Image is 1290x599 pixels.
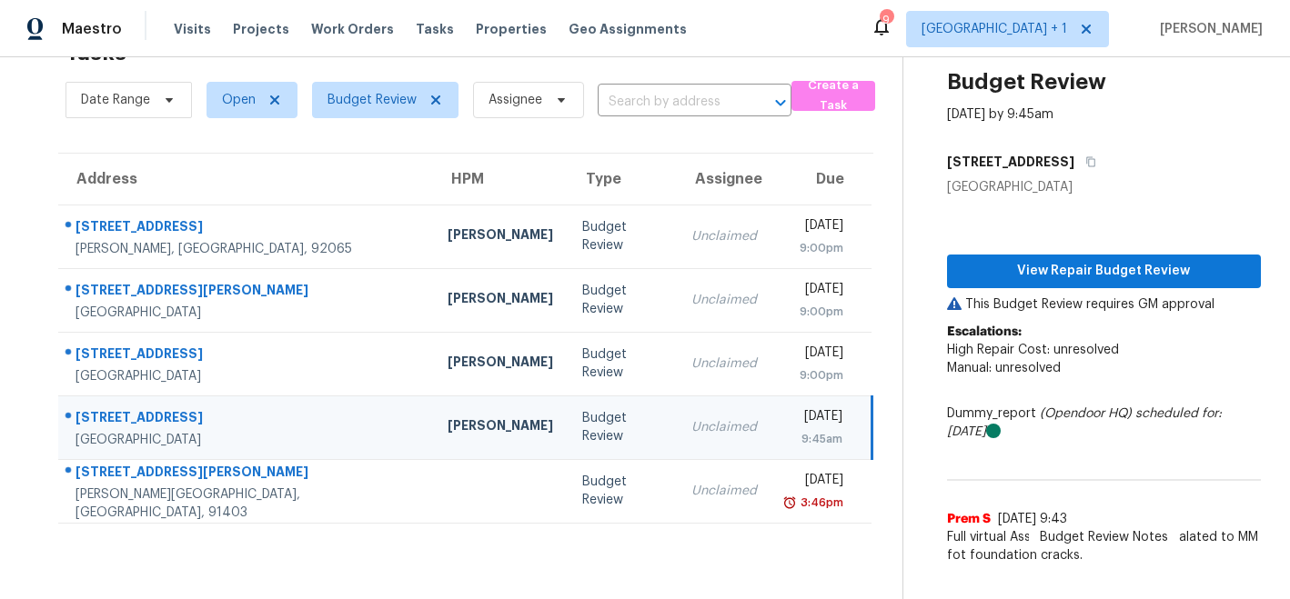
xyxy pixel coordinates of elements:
b: Escalations: [947,325,1022,338]
div: [DATE] [786,407,842,430]
button: View Repair Budget Review [947,255,1261,288]
button: Open [768,90,793,115]
h2: Tasks [66,44,126,62]
span: Maestro [62,20,122,38]
span: [DATE] 9:43 [998,513,1067,525]
span: View Repair Budget Review [962,260,1246,283]
button: Create a Task [791,81,875,111]
div: [PERSON_NAME] [448,416,553,439]
div: 9:00pm [786,366,844,384]
h5: [STREET_ADDRESS] [947,153,1074,171]
div: Dummy_report [947,404,1261,441]
span: High Repair Cost: unresolved [947,344,1119,356]
div: [PERSON_NAME][GEOGRAPHIC_DATA], [GEOGRAPHIC_DATA], 91403 [76,485,418,522]
span: Assignee [489,91,542,109]
i: scheduled for: [DATE] [947,407,1222,438]
div: [DATE] by 9:45am [947,105,1053,124]
div: [PERSON_NAME] [448,289,553,312]
div: Budget Review [582,409,662,445]
div: Unclaimed [691,227,757,245]
div: 9:00pm [786,303,844,321]
input: Search by address [598,88,741,116]
th: Address [58,154,433,205]
div: 9:00pm [786,239,844,257]
div: 9:45am [786,430,842,448]
span: Open [222,91,256,109]
span: Budget Review [328,91,417,109]
div: [STREET_ADDRESS][PERSON_NAME] [76,463,418,485]
img: Overdue Alarm Icon [782,494,797,512]
span: Projects [233,20,289,38]
div: [PERSON_NAME] [448,353,553,375]
div: [PERSON_NAME] [448,225,553,248]
span: Budget Review Notes [1029,528,1179,546]
span: Tasks [416,23,454,35]
div: [STREET_ADDRESS] [76,408,418,431]
div: [STREET_ADDRESS] [76,344,418,367]
span: Create a Task [801,75,866,117]
span: Geo Assignments [569,20,687,38]
div: 3:46pm [797,494,843,512]
h2: Budget Review [947,73,1106,91]
span: [PERSON_NAME] [1153,20,1263,38]
span: Full virtual Assessment completed. Escalated to MM fot foundation cracks. [947,528,1261,564]
div: [GEOGRAPHIC_DATA] [76,304,418,322]
div: Unclaimed [691,418,757,436]
div: [DATE] [786,344,844,366]
div: [DATE] [786,471,844,494]
div: [DATE] [786,216,844,239]
span: Date Range [81,91,150,109]
span: Prem S [947,510,991,528]
th: Assignee [677,154,771,205]
div: Budget Review [582,218,662,255]
div: Unclaimed [691,291,757,309]
div: [STREET_ADDRESS][PERSON_NAME] [76,281,418,304]
th: HPM [433,154,568,205]
th: Type [568,154,677,205]
div: [STREET_ADDRESS] [76,217,418,240]
div: Budget Review [582,345,662,382]
div: Budget Review [582,282,662,318]
div: [GEOGRAPHIC_DATA] [76,431,418,449]
p: This Budget Review requires GM approval [947,295,1261,314]
div: [DATE] [786,280,844,303]
button: Copy Address [1074,145,1099,178]
div: 9 [880,11,892,29]
div: [GEOGRAPHIC_DATA] [76,367,418,385]
span: Properties [476,20,547,38]
div: Unclaimed [691,354,757,373]
div: Unclaimed [691,482,757,500]
div: [PERSON_NAME], [GEOGRAPHIC_DATA], 92065 [76,240,418,258]
span: [GEOGRAPHIC_DATA] + 1 [922,20,1067,38]
div: Budget Review [582,473,662,509]
span: Work Orders [311,20,394,38]
th: Due [771,154,872,205]
div: [GEOGRAPHIC_DATA] [947,178,1261,196]
i: (Opendoor HQ) [1040,407,1132,420]
span: Visits [174,20,211,38]
span: Manual: unresolved [947,362,1061,374]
